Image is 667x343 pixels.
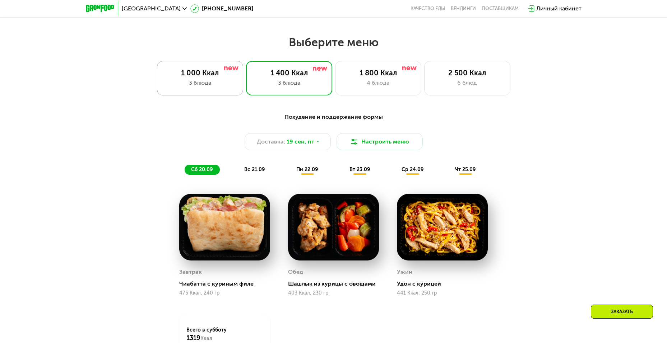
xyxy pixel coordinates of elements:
div: 441 Ккал, 250 гр [397,290,488,296]
div: Ужин [397,267,412,277]
div: 4 блюда [343,79,414,87]
div: Чиабатта с куриным филе [179,280,276,287]
span: [GEOGRAPHIC_DATA] [122,6,181,11]
div: Заказать [591,305,653,319]
span: вт 23.09 [349,166,370,173]
div: 6 блюд [432,79,503,87]
a: Качество еды [411,6,445,11]
span: пн 22.09 [296,166,318,173]
div: Обед [288,267,303,277]
span: ср 24.09 [402,166,423,173]
div: Завтрак [179,267,202,277]
div: 1 800 Ккал [343,69,414,77]
div: 475 Ккал, 240 гр [179,290,270,296]
div: 1 000 Ккал [165,69,236,77]
div: 2 500 Ккал [432,69,503,77]
div: Удон с курицей [397,280,494,287]
button: Настроить меню [337,133,423,150]
a: [PHONE_NUMBER] [190,4,253,13]
h2: Выберите меню [23,35,644,50]
span: 19 сен, пт [287,137,314,146]
div: Шашлык из курицы с овощами [288,280,385,287]
div: 403 Ккал, 230 гр [288,290,379,296]
a: Вендинги [451,6,476,11]
div: 3 блюда [254,79,325,87]
span: сб 20.09 [191,166,213,173]
div: 1 400 Ккал [254,69,325,77]
div: Похудение и поддержание формы [121,113,546,122]
span: 1319 [186,334,200,342]
div: 3 блюда [165,79,236,87]
span: вс 21.09 [244,166,265,173]
span: Доставка: [257,137,285,146]
div: Личный кабинет [536,4,582,13]
span: чт 25.09 [455,166,476,173]
span: Ккал [200,335,212,342]
div: поставщикам [482,6,519,11]
div: Всего в субботу [186,326,263,342]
